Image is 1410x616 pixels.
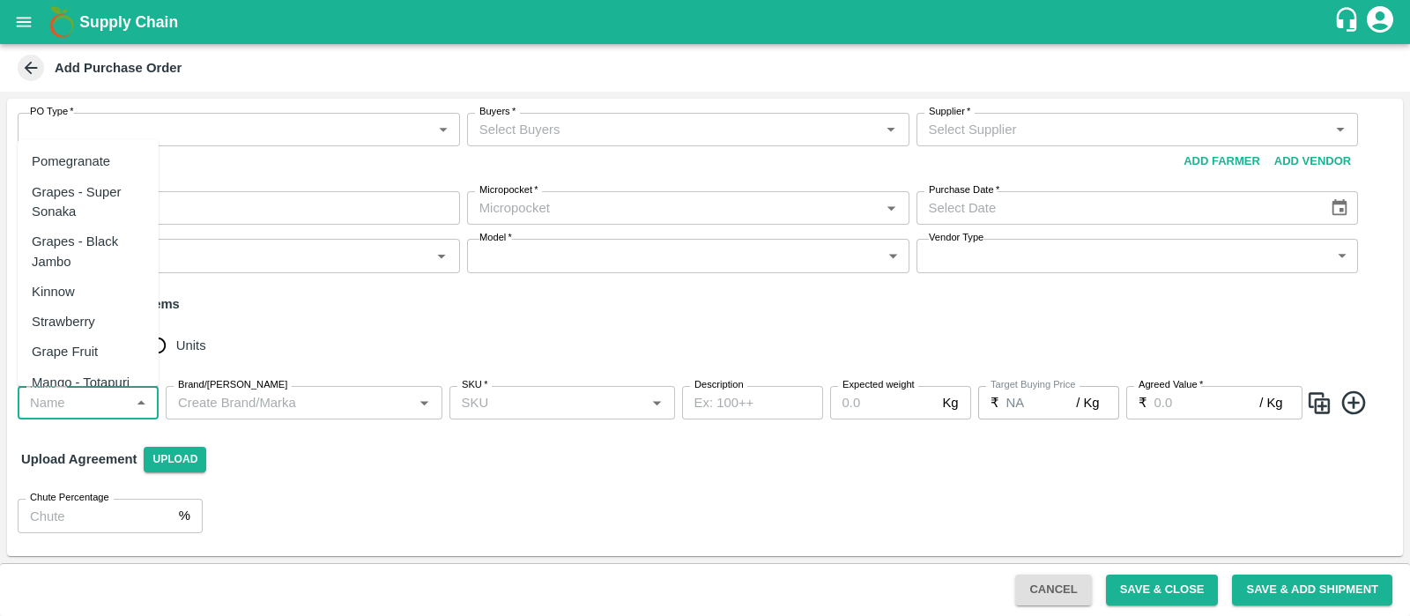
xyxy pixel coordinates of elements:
[144,447,206,472] span: Upload
[694,378,744,392] label: Description
[1333,6,1364,38] div: customer-support
[14,328,88,365] h6: Buying In
[21,452,137,466] strong: Upload Agreement
[1259,393,1282,412] p: / Kg
[929,105,970,119] label: Supplier
[922,118,1325,141] input: Select Supplier
[176,336,206,355] span: Units
[30,491,109,505] label: Chute Percentage
[479,183,538,197] label: Micropocket
[916,191,1316,225] input: Select Date
[1176,146,1267,177] button: Add Farmer
[4,2,44,42] button: open drawer
[412,391,435,414] button: Open
[18,191,460,225] input: Address
[32,182,145,222] div: Grapes - Super Sonaka
[79,13,178,31] b: Supply Chain
[1139,393,1147,412] p: ₹
[32,343,98,362] div: Grape Fruit
[32,373,130,392] div: Mango - Totapuri
[472,197,875,219] input: Micropocket
[32,232,145,271] div: Grapes - Black Jambo
[79,10,1333,34] a: Supply Chain
[23,244,426,267] input: Select Executives
[991,378,1076,392] label: Target Buying Price
[1323,191,1356,225] button: Choose date
[430,244,453,267] button: Open
[44,4,79,40] img: logo
[455,391,641,414] input: SKU
[1329,118,1352,141] button: Open
[991,393,999,412] p: ₹
[645,391,668,414] button: Open
[1106,575,1219,605] button: Save & Close
[1015,575,1091,605] button: Cancel
[1364,4,1396,41] div: account of current user
[942,393,958,412] p: Kg
[23,391,124,414] input: Name
[18,499,172,532] input: Chute
[842,378,915,392] label: Expected weight
[830,386,936,419] input: 0.0
[479,105,516,119] label: Buyers
[178,378,287,392] label: Brand/[PERSON_NAME]
[32,152,110,172] div: Pomegranate
[1139,378,1203,392] label: Agreed Value
[1267,146,1358,177] button: Add Vendor
[1232,575,1392,605] button: Save & Add Shipment
[462,378,487,392] label: SKU
[1154,386,1260,419] input: 0.0
[30,105,74,119] label: PO Type
[179,506,190,525] p: %
[479,231,512,245] label: Model
[32,282,75,301] div: Kinnow
[929,183,999,197] label: Purchase Date
[1006,386,1077,419] input: 0.0
[32,312,95,331] div: Strawberry
[879,197,902,219] button: Open
[171,391,408,414] input: Create Brand/Marka
[55,61,182,75] b: Add Purchase Order
[130,391,152,414] button: Close
[1076,393,1099,412] p: / Kg
[929,231,983,245] label: Vendor Type
[472,118,875,141] input: Select Buyers
[879,118,902,141] button: Open
[1306,389,1332,418] img: CloneIcon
